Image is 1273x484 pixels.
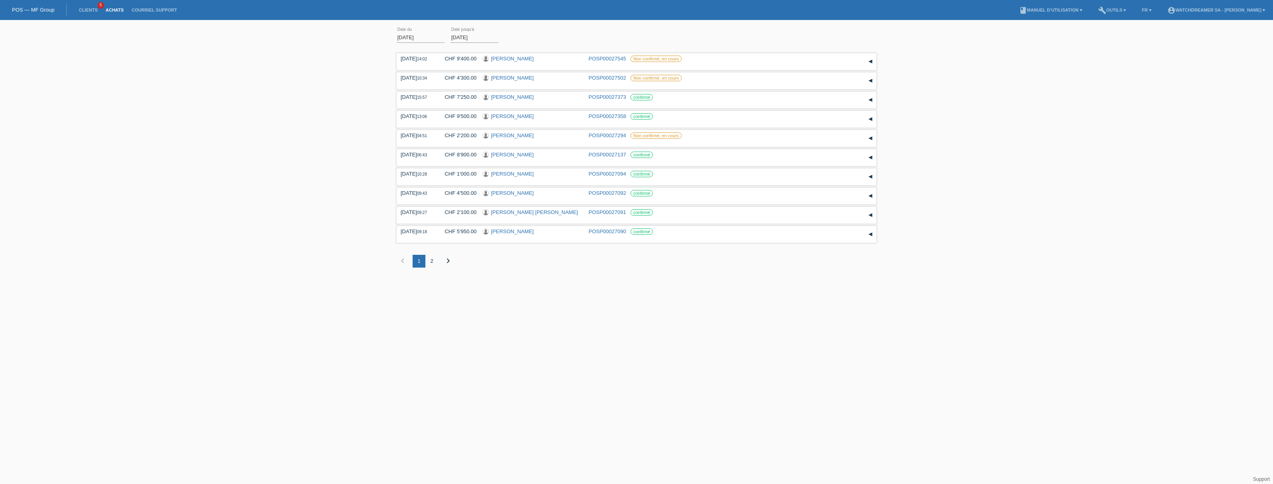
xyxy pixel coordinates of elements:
a: Support [1253,476,1270,482]
a: POSP00027373 [589,94,626,100]
span: 04:51 [417,134,427,138]
div: [DATE] [401,228,433,234]
div: 1 [413,255,425,268]
div: [DATE] [401,152,433,158]
div: étendre/coller [864,132,876,144]
a: [PERSON_NAME] [PERSON_NAME] [491,209,578,215]
a: [PERSON_NAME] [491,94,534,100]
a: [PERSON_NAME] [491,132,534,138]
div: CHF 9'500.00 [439,113,477,119]
a: [PERSON_NAME] [491,171,534,177]
div: CHF 4'300.00 [439,75,477,81]
a: POSP00027545 [589,56,626,62]
a: [PERSON_NAME] [491,113,534,119]
label: confirmé [631,228,653,235]
label: confirmé [631,113,653,120]
a: POSP00027090 [589,228,626,234]
label: confirmé [631,171,653,177]
span: 15:57 [417,95,427,100]
label: Non confirmé, en cours [631,56,682,62]
span: 10:28 [417,172,427,176]
span: 09:27 [417,210,427,215]
a: Courriel Support [128,8,181,12]
label: confirmé [631,152,653,158]
div: CHF 2'100.00 [439,209,477,215]
label: confirmé [631,209,653,216]
a: FR ▾ [1138,8,1155,12]
div: [DATE] [401,132,433,138]
a: [PERSON_NAME] [491,75,534,81]
div: [DATE] [401,75,433,81]
div: CHF 9'400.00 [439,56,477,62]
span: 09:18 [417,230,427,234]
div: 2 [425,255,438,268]
div: CHF 4'500.00 [439,190,477,196]
span: 10:34 [417,76,427,80]
a: buildOutils ▾ [1094,8,1130,12]
a: POSP00027091 [589,209,626,215]
i: book [1019,6,1027,14]
i: account_circle [1167,6,1175,14]
label: Non confirmé, en cours [631,132,682,139]
a: POSP00027294 [589,132,626,138]
label: confirmé [631,190,653,196]
div: étendre/coller [864,209,876,221]
div: étendre/coller [864,75,876,87]
a: POSP00027358 [589,113,626,119]
i: chevron_left [398,256,407,266]
div: CHF 1'000.00 [439,171,477,177]
div: étendre/coller [864,94,876,106]
a: [PERSON_NAME] [491,190,534,196]
div: [DATE] [401,209,433,215]
div: étendre/coller [864,171,876,183]
div: [DATE] [401,94,433,100]
div: [DATE] [401,56,433,62]
a: POSP00027094 [589,171,626,177]
a: [PERSON_NAME] [491,56,534,62]
span: 06:43 [417,153,427,157]
a: POSP00027137 [589,152,626,158]
a: bookManuel d’utilisation ▾ [1015,8,1086,12]
div: étendre/coller [864,190,876,202]
span: 09:43 [417,191,427,196]
a: [PERSON_NAME] [491,228,534,234]
span: 14:02 [417,57,427,61]
div: CHF 8'900.00 [439,152,477,158]
a: account_circleWatchdreamer SA - [PERSON_NAME] ▾ [1163,8,1269,12]
div: étendre/coller [864,56,876,68]
a: POSP00027502 [589,75,626,81]
a: [PERSON_NAME] [491,152,534,158]
div: CHF 2'200.00 [439,132,477,138]
div: [DATE] [401,113,433,119]
span: 13:06 [417,114,427,119]
a: Clients [75,8,102,12]
div: CHF 7'250.00 [439,94,477,100]
a: POS — MF Group [12,7,54,13]
div: étendre/coller [864,228,876,240]
a: POSP00027092 [589,190,626,196]
div: CHF 5'950.00 [439,228,477,234]
div: étendre/coller [864,152,876,164]
label: Non confirmé, en cours [631,75,682,81]
i: chevron_right [443,256,453,266]
div: [DATE] [401,190,433,196]
label: confirmé [631,94,653,100]
span: 5 [98,2,104,9]
i: build [1098,6,1106,14]
a: Achats [102,8,128,12]
div: [DATE] [401,171,433,177]
div: étendre/coller [864,113,876,125]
